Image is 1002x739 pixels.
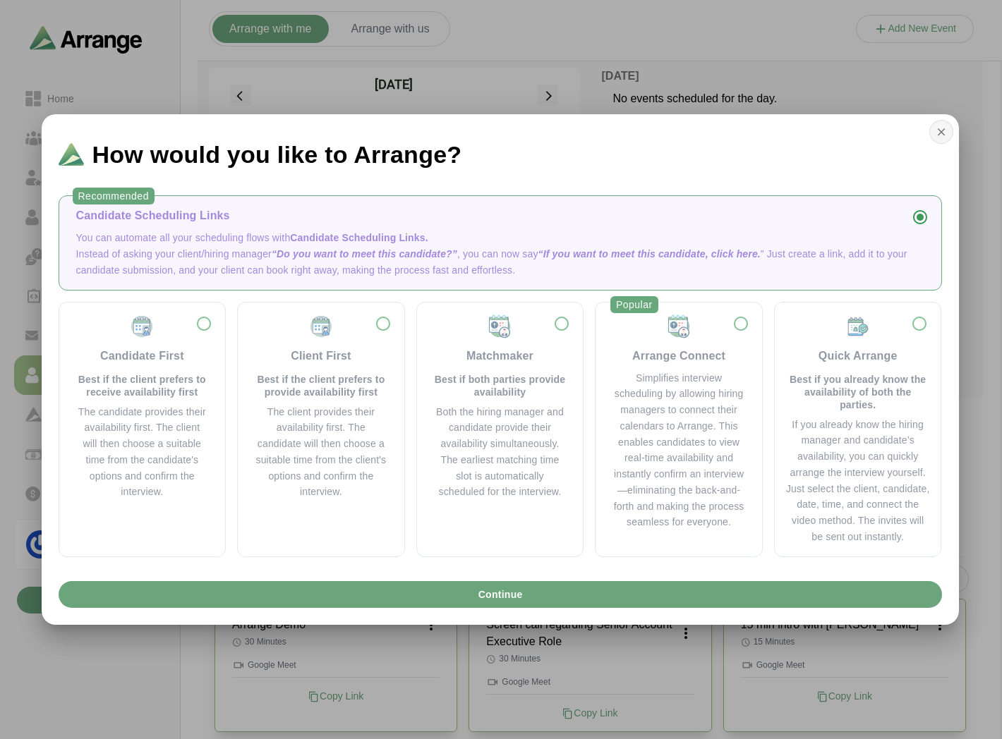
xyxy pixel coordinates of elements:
[59,581,942,608] button: Continue
[666,314,692,339] img: Matchmaker
[272,248,457,259] span: “Do you want to meet this candidate?”
[76,246,924,279] p: Instead of asking your client/hiring manager , you can now say ” Just create a link, add it to yo...
[786,373,930,411] p: Best if you already know the availability of both the parties.
[487,314,512,339] img: Matchmaker
[76,373,209,398] p: Best if the client prefers to receive availability first
[76,404,209,501] div: The candidate provides their availability first. The client will then choose a suitable time from...
[92,142,462,166] span: How would you like to Arrange?
[73,188,155,204] div: Recommended
[100,348,184,365] div: Candidate First
[434,373,567,398] p: Best if both parties provide availability
[76,230,924,246] p: You can automate all your scheduling flows with
[434,404,567,501] div: Both the hiring manager and candidate provide their availability simultaneously. The earliest mat...
[819,348,898,365] div: Quick Arrange
[538,248,761,259] span: “If you want to meet this candidate, click here.
[612,370,745,531] div: Simplifies interview scheduling by allowing hiring managers to connect their calendars to Arrange...
[255,404,387,501] div: The client provides their availability first. The candidate will then choose a suitable time from...
[786,417,930,545] div: If you already know the hiring manager and candidate’s availability, you can quickly arrange the ...
[610,296,658,313] div: Popular
[129,314,155,339] img: Candidate First
[466,348,533,365] div: Matchmaker
[290,232,428,243] span: Candidate Scheduling Links.
[255,373,387,398] p: Best if the client prefers to provide availability first
[845,314,871,339] img: Quick Arrange
[308,314,334,339] img: Client First
[632,348,725,365] div: Arrange Connect
[477,581,522,608] span: Continue
[59,143,84,166] img: Logo
[76,207,924,224] div: Candidate Scheduling Links
[291,348,351,365] div: Client First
